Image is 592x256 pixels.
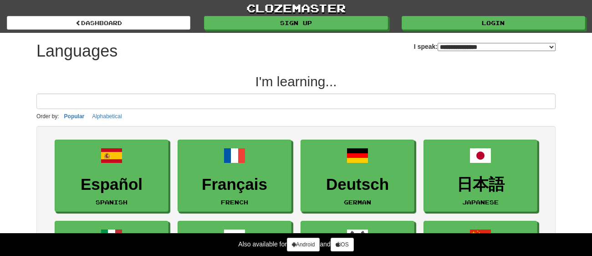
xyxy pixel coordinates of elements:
[301,140,414,212] a: DeutschGerman
[55,140,168,212] a: EspañolSpanish
[331,238,354,251] a: iOS
[414,42,556,51] label: I speak:
[60,176,163,193] h3: Español
[36,113,59,120] small: Order by:
[96,199,128,205] small: Spanish
[424,140,537,212] a: 日本語Japanese
[178,140,291,212] a: FrançaisFrench
[221,199,248,205] small: French
[287,238,320,251] a: Android
[429,176,532,193] h3: 日本語
[306,176,409,193] h3: Deutsch
[61,111,87,121] button: Popular
[7,16,190,30] a: dashboard
[204,16,388,30] a: Sign up
[462,199,499,205] small: Japanese
[438,43,556,51] select: I speak:
[89,111,124,121] button: Alphabetical
[402,16,585,30] a: Login
[344,199,371,205] small: German
[183,176,286,193] h3: Français
[36,42,117,60] h1: Languages
[36,74,556,89] h2: I'm learning...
